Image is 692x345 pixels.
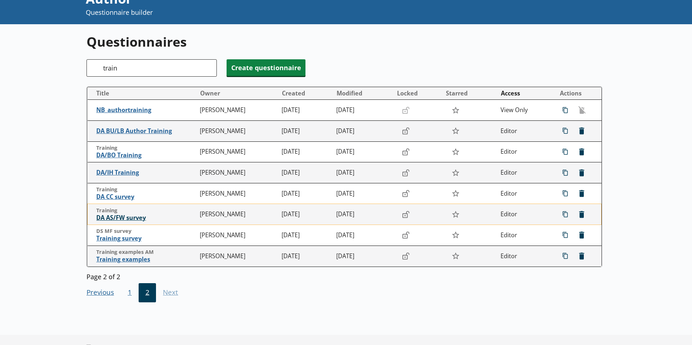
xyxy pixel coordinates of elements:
[448,228,463,242] button: Star
[552,87,602,100] th: Actions
[333,141,393,162] td: [DATE]
[333,121,393,142] td: [DATE]
[333,225,393,246] td: [DATE]
[333,204,393,225] td: [DATE]
[448,103,463,117] button: Star
[197,162,279,183] td: [PERSON_NAME]
[86,271,602,281] div: Page 2 of 2
[90,88,197,99] button: Title
[96,235,197,242] span: Training survey
[86,59,217,77] input: Search questionnaire titles
[497,100,552,121] td: View Only
[398,167,413,179] button: Lock
[279,121,333,142] td: [DATE]
[96,249,197,256] span: Training examples AM
[86,33,602,51] h1: Questionnaires
[96,193,197,201] span: DA CC survey
[279,162,333,183] td: [DATE]
[197,100,279,121] td: [PERSON_NAME]
[96,152,197,159] span: DA/BO Training
[333,162,393,183] td: [DATE]
[96,145,197,152] span: Training
[279,246,333,267] td: [DATE]
[86,283,121,303] button: Previous
[333,183,393,204] td: [DATE]
[279,183,333,204] td: [DATE]
[398,229,413,241] button: Lock
[227,59,305,76] button: Create questionnaire
[96,214,196,222] span: DA AS/FW survey
[96,186,197,193] span: Training
[448,187,463,200] button: Star
[443,88,497,99] button: Starred
[497,162,552,183] td: Editor
[497,121,552,142] td: Editor
[279,225,333,246] td: [DATE]
[398,125,413,137] button: Lock
[497,246,552,267] td: Editor
[448,124,463,138] button: Star
[96,106,197,114] span: NB_authortraining
[279,100,333,121] td: [DATE]
[197,225,279,246] td: [PERSON_NAME]
[197,141,279,162] td: [PERSON_NAME]
[279,141,333,162] td: [DATE]
[96,256,197,263] span: Training examples
[279,204,333,225] td: [DATE]
[497,225,552,246] td: Editor
[333,246,393,267] td: [DATE]
[121,283,139,303] button: 1
[398,187,413,200] button: Lock
[448,208,463,221] button: Star
[197,246,279,267] td: [PERSON_NAME]
[448,166,463,179] button: Star
[197,88,279,99] button: Owner
[96,207,196,214] span: Training
[334,88,393,99] button: Modified
[398,146,413,158] button: Lock
[96,169,197,176] span: DA/IH Training
[139,283,156,303] button: 2
[86,8,466,17] p: Questionnaire builder
[448,249,463,263] button: Star
[398,208,413,221] button: Lock
[197,204,279,225] td: [PERSON_NAME]
[197,121,279,142] td: [PERSON_NAME]
[197,183,279,204] td: [PERSON_NAME]
[448,145,463,159] button: Star
[279,88,333,99] button: Created
[498,88,552,99] button: Access
[497,204,552,225] td: Editor
[96,228,197,235] span: DS MF survey
[96,127,197,135] span: DA BU/LB Author Training
[394,88,442,99] button: Locked
[497,141,552,162] td: Editor
[497,183,552,204] td: Editor
[333,100,393,121] td: [DATE]
[398,250,413,262] button: Lock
